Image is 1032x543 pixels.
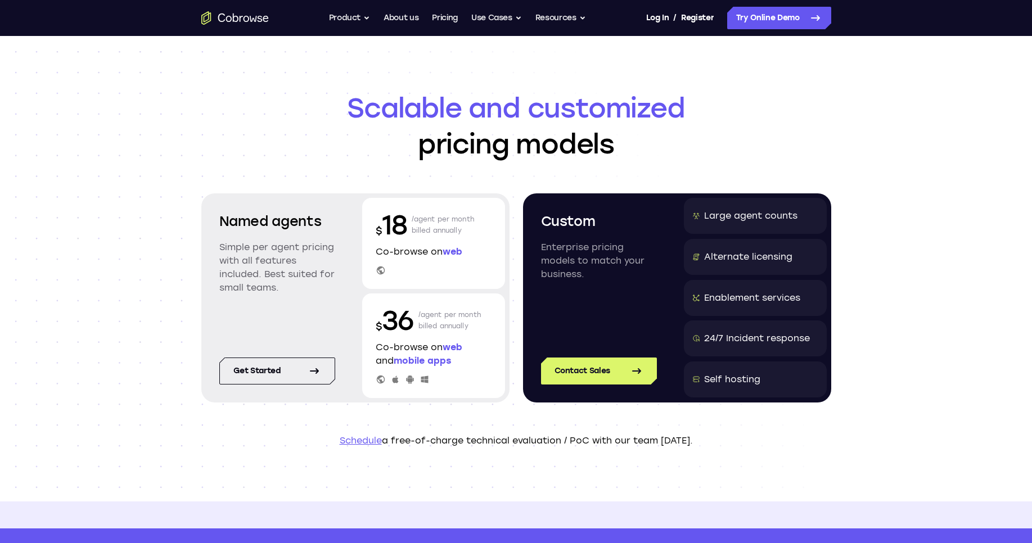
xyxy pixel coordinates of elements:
[535,7,586,29] button: Resources
[646,7,669,29] a: Log In
[673,11,677,25] span: /
[443,342,462,352] span: web
[376,341,492,368] p: Co-browse on and
[376,245,492,259] p: Co-browse on
[418,302,481,338] p: /agent per month billed annually
[329,7,371,29] button: Product
[727,7,831,29] a: Try Online Demo
[201,90,831,162] h1: pricing models
[412,207,475,243] p: /agent per month billed annually
[219,211,335,232] h2: Named agents
[340,435,382,446] a: Schedule
[541,241,657,281] p: Enterprise pricing models to match your business.
[201,11,269,25] a: Go to the home page
[704,209,797,223] div: Large agent counts
[541,358,657,384] a: Contact Sales
[704,373,760,386] div: Self hosting
[219,241,335,295] p: Simple per agent pricing with all features included. Best suited for small teams.
[219,358,335,384] a: Get started
[704,250,792,264] div: Alternate licensing
[704,332,810,345] div: 24/7 Incident response
[201,434,831,447] p: a free-of-charge technical evaluation / PoC with our team [DATE].
[541,211,657,232] h2: Custom
[376,225,382,237] span: $
[384,7,418,29] a: About us
[471,7,522,29] button: Use Cases
[432,7,458,29] a: Pricing
[201,90,831,126] span: Scalable and customized
[443,246,462,257] span: web
[376,207,407,243] p: 18
[394,355,451,366] span: mobile apps
[376,302,414,338] p: 36
[376,320,382,333] span: $
[681,7,714,29] a: Register
[704,291,800,305] div: Enablement services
